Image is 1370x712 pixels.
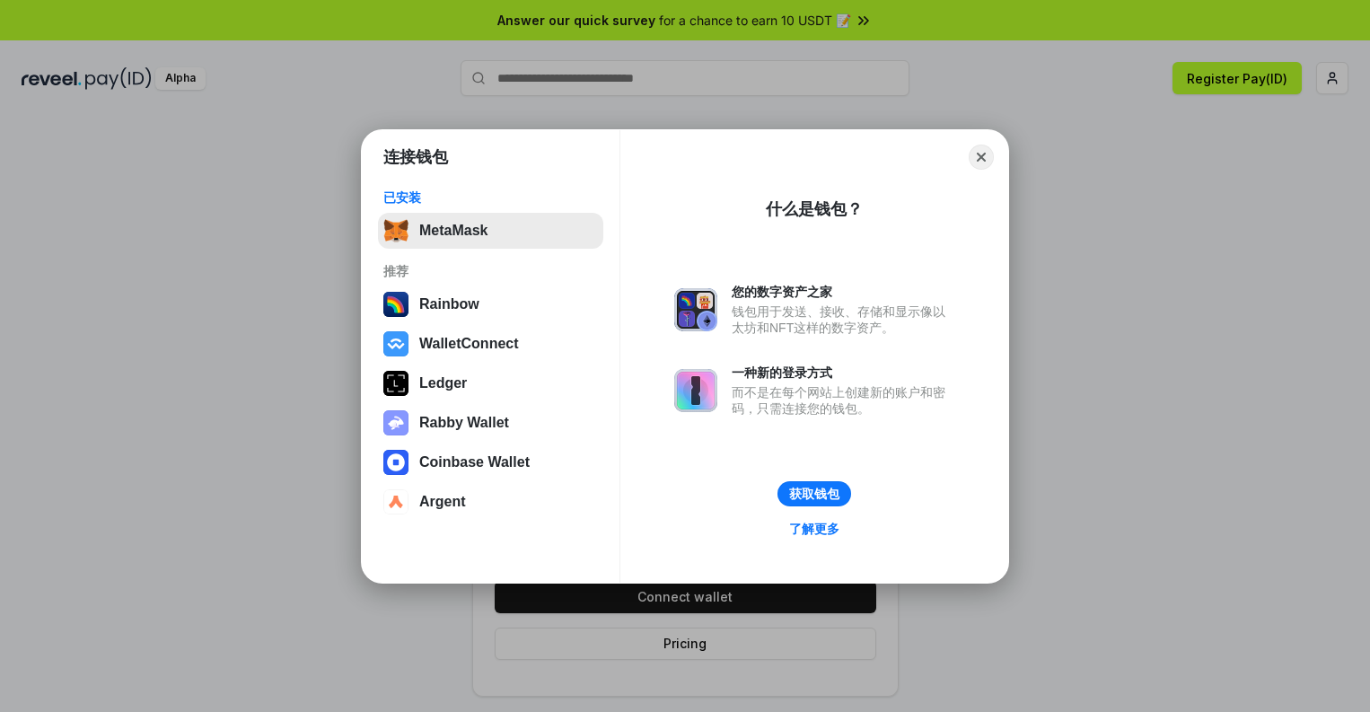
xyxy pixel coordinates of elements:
div: MetaMask [419,223,487,239]
img: svg+xml,%3Csvg%20width%3D%2228%22%20height%3D%2228%22%20viewBox%3D%220%200%2028%2028%22%20fill%3D... [383,489,408,514]
img: svg+xml,%3Csvg%20width%3D%2228%22%20height%3D%2228%22%20viewBox%3D%220%200%2028%2028%22%20fill%3D... [383,450,408,475]
div: 推荐 [383,263,598,279]
div: 了解更多 [789,521,839,537]
img: svg+xml,%3Csvg%20fill%3D%22none%22%20height%3D%2233%22%20viewBox%3D%220%200%2035%2033%22%20width%... [383,218,408,243]
div: WalletConnect [419,336,519,352]
button: Rabby Wallet [378,405,603,441]
button: Ledger [378,365,603,401]
button: MetaMask [378,213,603,249]
img: svg+xml,%3Csvg%20width%3D%22120%22%20height%3D%22120%22%20viewBox%3D%220%200%20120%20120%22%20fil... [383,292,408,317]
div: 而不是在每个网站上创建新的账户和密码，只需连接您的钱包。 [732,384,954,417]
button: WalletConnect [378,326,603,362]
img: svg+xml,%3Csvg%20xmlns%3D%22http%3A%2F%2Fwww.w3.org%2F2000%2Fsvg%22%20width%3D%2228%22%20height%3... [383,371,408,396]
img: svg+xml,%3Csvg%20width%3D%2228%22%20height%3D%2228%22%20viewBox%3D%220%200%2028%2028%22%20fill%3D... [383,331,408,356]
div: 您的数字资产之家 [732,284,954,300]
div: Coinbase Wallet [419,454,530,470]
div: 什么是钱包？ [766,198,863,220]
div: Rabby Wallet [419,415,509,431]
button: 获取钱包 [777,481,851,506]
img: svg+xml,%3Csvg%20xmlns%3D%22http%3A%2F%2Fwww.w3.org%2F2000%2Fsvg%22%20fill%3D%22none%22%20viewBox... [383,410,408,435]
div: Rainbow [419,296,479,312]
div: 已安装 [383,189,598,206]
a: 了解更多 [778,517,850,541]
button: Rainbow [378,286,603,322]
button: Coinbase Wallet [378,444,603,480]
img: svg+xml,%3Csvg%20xmlns%3D%22http%3A%2F%2Fwww.w3.org%2F2000%2Fsvg%22%20fill%3D%22none%22%20viewBox... [674,288,717,331]
h1: 连接钱包 [383,146,448,168]
button: Argent [378,484,603,520]
img: svg+xml,%3Csvg%20xmlns%3D%22http%3A%2F%2Fwww.w3.org%2F2000%2Fsvg%22%20fill%3D%22none%22%20viewBox... [674,369,717,412]
button: Close [969,145,994,170]
div: 一种新的登录方式 [732,365,954,381]
div: Ledger [419,375,467,391]
div: 钱包用于发送、接收、存储和显示像以太坊和NFT这样的数字资产。 [732,303,954,336]
div: 获取钱包 [789,486,839,502]
div: Argent [419,494,466,510]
